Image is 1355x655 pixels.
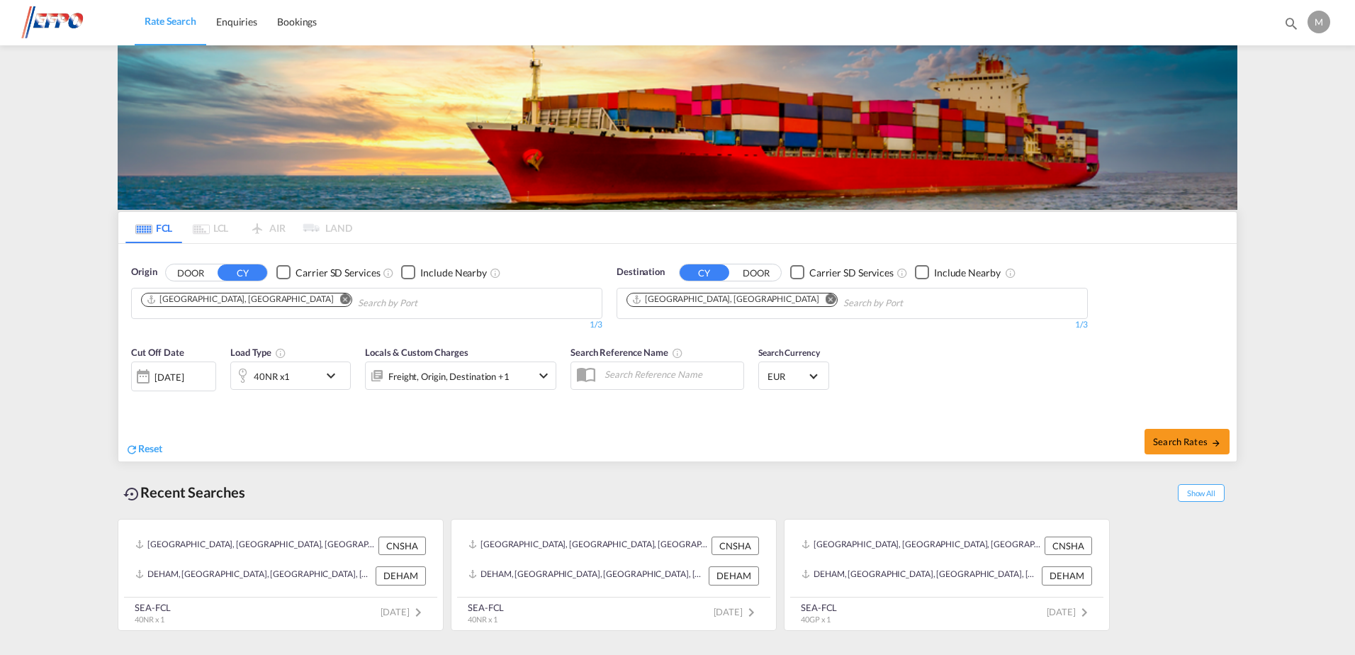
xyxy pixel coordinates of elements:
[381,606,427,617] span: [DATE]
[118,244,1237,461] div: OriginDOOR CY Checkbox No InkUnchecked: Search for CY (Container Yard) services for all selected ...
[1211,438,1221,448] md-icon: icon-arrow-right
[743,604,760,621] md-icon: icon-chevron-right
[1153,436,1221,447] span: Search Rates
[468,615,497,624] span: 40NR x 1
[139,289,498,315] md-chips-wrap: Chips container. Use arrow keys to select chips.
[809,266,894,280] div: Carrier SD Services
[254,366,290,386] div: 40NR x1
[1045,537,1092,555] div: CNSHA
[131,319,602,331] div: 1/3
[672,347,683,359] md-icon: Your search will be saved by the below given name
[275,347,286,359] md-icon: icon-information-outline
[709,566,759,585] div: DEHAM
[535,367,552,384] md-icon: icon-chevron-down
[766,366,821,386] md-select: Select Currency: € EUREuro
[145,15,196,27] span: Rate Search
[131,362,216,391] div: [DATE]
[118,476,251,508] div: Recent Searches
[322,367,347,384] md-icon: icon-chevron-down
[123,486,140,503] md-icon: icon-backup-restore
[1005,267,1016,279] md-icon: Unchecked: Ignores neighbouring ports when fetching rates.Checked : Includes neighbouring ports w...
[1308,11,1330,33] div: M
[617,265,665,279] span: Destination
[712,537,759,555] div: CNSHA
[468,566,705,585] div: DEHAM, Hamburg, Germany, Western Europe, Europe
[468,537,708,555] div: CNSHA, Shanghai, China, Greater China & Far East Asia, Asia Pacific
[131,265,157,279] span: Origin
[784,519,1110,631] recent-search-card: [GEOGRAPHIC_DATA], [GEOGRAPHIC_DATA], [GEOGRAPHIC_DATA], [GEOGRAPHIC_DATA] & [GEOGRAPHIC_DATA], [...
[216,16,257,28] span: Enquiries
[125,212,182,243] md-tab-item: FCL
[624,289,984,315] md-chips-wrap: Chips container. Use arrow keys to select chips.
[125,212,352,243] md-pagination-wrapper: Use the left and right arrow keys to navigate between tabs
[166,264,215,281] button: DOOR
[277,16,317,28] span: Bookings
[365,347,468,358] span: Locals & Custom Charges
[1283,16,1299,31] md-icon: icon-magnify
[1042,566,1092,585] div: DEHAM
[490,267,501,279] md-icon: Unchecked: Ignores neighbouring ports when fetching rates.Checked : Includes neighbouring ports w...
[570,347,683,358] span: Search Reference Name
[131,390,142,409] md-datepicker: Select
[135,566,372,585] div: DEHAM, Hamburg, Germany, Western Europe, Europe
[758,347,820,358] span: Search Currency
[296,266,380,280] div: Carrier SD Services
[843,292,978,315] input: Chips input.
[376,566,426,585] div: DEHAM
[125,443,138,456] md-icon: icon-refresh
[358,292,493,315] input: Chips input.
[801,615,831,624] span: 40GP x 1
[383,267,394,279] md-icon: Unchecked: Search for CY (Container Yard) services for all selected carriers.Checked : Search for...
[1047,606,1093,617] span: [DATE]
[118,519,444,631] recent-search-card: [GEOGRAPHIC_DATA], [GEOGRAPHIC_DATA], [GEOGRAPHIC_DATA], [GEOGRAPHIC_DATA] & [GEOGRAPHIC_DATA], [...
[118,45,1237,210] img: LCL+%26+FCL+BACKGROUND.png
[731,264,781,281] button: DOOR
[801,601,837,614] div: SEA-FCL
[218,264,267,281] button: CY
[365,362,556,390] div: Freight Origin Destination Factory Stuffingicon-chevron-down
[146,293,333,306] div: Shanghai, CNSHA
[138,442,162,454] span: Reset
[816,293,837,308] button: Remove
[410,604,427,621] md-icon: icon-chevron-right
[790,265,894,280] md-checkbox: Checkbox No Ink
[21,6,117,38] img: d38966e06f5511efa686cdb0e1f57a29.png
[714,606,760,617] span: [DATE]
[125,442,162,457] div: icon-refreshReset
[631,293,821,306] div: Press delete to remove this chip.
[1145,429,1230,454] button: Search Ratesicon-arrow-right
[1178,484,1225,502] span: Show All
[378,537,426,555] div: CNSHA
[401,265,487,280] md-checkbox: Checkbox No Ink
[230,362,351,390] div: 40NR x1icon-chevron-down
[802,566,1038,585] div: DEHAM, Hamburg, Germany, Western Europe, Europe
[915,265,1001,280] md-checkbox: Checkbox No Ink
[388,366,510,386] div: Freight Origin Destination Factory Stuffing
[1283,16,1299,37] div: icon-magnify
[896,267,908,279] md-icon: Unchecked: Search for CY (Container Yard) services for all selected carriers.Checked : Search for...
[451,519,777,631] recent-search-card: [GEOGRAPHIC_DATA], [GEOGRAPHIC_DATA], [GEOGRAPHIC_DATA], [GEOGRAPHIC_DATA] & [GEOGRAPHIC_DATA], [...
[230,347,286,358] span: Load Type
[617,319,1088,331] div: 1/3
[680,264,729,281] button: CY
[631,293,819,306] div: Hamburg, DEHAM
[802,537,1041,555] div: CNSHA, Shanghai, China, Greater China & Far East Asia, Asia Pacific
[468,601,504,614] div: SEA-FCL
[135,601,171,614] div: SEA-FCL
[146,293,336,306] div: Press delete to remove this chip.
[135,537,375,555] div: CNSHA, Shanghai, China, Greater China & Far East Asia, Asia Pacific
[597,364,743,385] input: Search Reference Name
[330,293,352,308] button: Remove
[768,370,807,383] span: EUR
[276,265,380,280] md-checkbox: Checkbox No Ink
[420,266,487,280] div: Include Nearby
[1076,604,1093,621] md-icon: icon-chevron-right
[934,266,1001,280] div: Include Nearby
[154,371,184,384] div: [DATE]
[131,347,184,358] span: Cut Off Date
[135,615,164,624] span: 40NR x 1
